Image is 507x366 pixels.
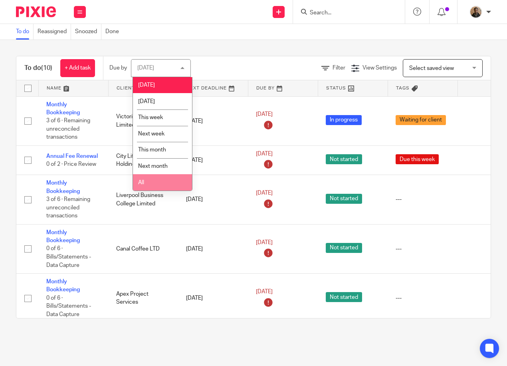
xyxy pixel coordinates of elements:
img: Pixie [16,6,56,17]
span: [DATE] [138,99,155,104]
h1: To do [24,64,52,72]
a: Monthly Bookkeeping [46,279,80,292]
div: [DATE] [137,65,154,71]
a: + Add task [60,59,95,77]
span: Waiting for client [396,115,446,125]
span: [DATE] [138,82,155,88]
a: Done [105,24,123,40]
td: Apex Project Services [108,274,178,323]
span: Not started [326,243,362,253]
td: [DATE] [178,145,248,175]
span: Filter [333,65,345,71]
td: City Life Property Holdings LTD [108,145,178,175]
img: WhatsApp%20Image%202025-04-23%20.jpg [469,6,482,18]
span: View Settings [362,65,397,71]
span: [DATE] [256,240,273,245]
span: This week [138,115,163,120]
a: To do [16,24,34,40]
span: In progress [326,115,362,125]
span: [DATE] [256,289,273,294]
input: Search [309,10,381,17]
div: --- [396,195,450,203]
span: [DATE] [256,112,273,117]
span: Next month [138,163,168,169]
span: Not started [326,194,362,204]
a: Snoozed [75,24,101,40]
td: Liverpool Business College Limited [108,175,178,224]
td: [DATE] [178,175,248,224]
span: 3 of 6 · Remaining unreconciled transactions [46,197,90,219]
td: Canal Coffee LTD [108,224,178,273]
td: Victoria Decorators Limited [108,96,178,145]
span: Not started [326,292,362,302]
a: Annual Fee Renewal [46,153,98,159]
span: Due this week [396,154,439,164]
span: (10) [41,65,52,71]
span: 0 of 6 · Bills/Statements - Data Capture [46,246,91,268]
span: Next week [138,131,164,137]
td: [DATE] [178,274,248,323]
span: 3 of 6 · Remaining unreconciled transactions [46,118,90,140]
td: [DATE] [178,96,248,145]
span: [DATE] [256,151,273,157]
a: Monthly Bookkeeping [46,180,80,194]
a: Reassigned [38,24,71,40]
span: Not started [326,154,362,164]
span: Tags [396,86,410,90]
a: Monthly Bookkeeping [46,230,80,243]
span: [DATE] [256,191,273,196]
span: Select saved view [409,66,454,71]
span: All [138,180,144,185]
span: This month [138,147,166,153]
span: 0 of 6 · Bills/Statements - Data Capture [46,295,91,317]
div: --- [396,294,450,302]
p: Due by [109,64,127,72]
td: [DATE] [178,224,248,273]
div: --- [396,245,450,253]
span: 0 of 2 · Price Review [46,161,96,167]
a: Monthly Bookkeeping [46,102,80,115]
